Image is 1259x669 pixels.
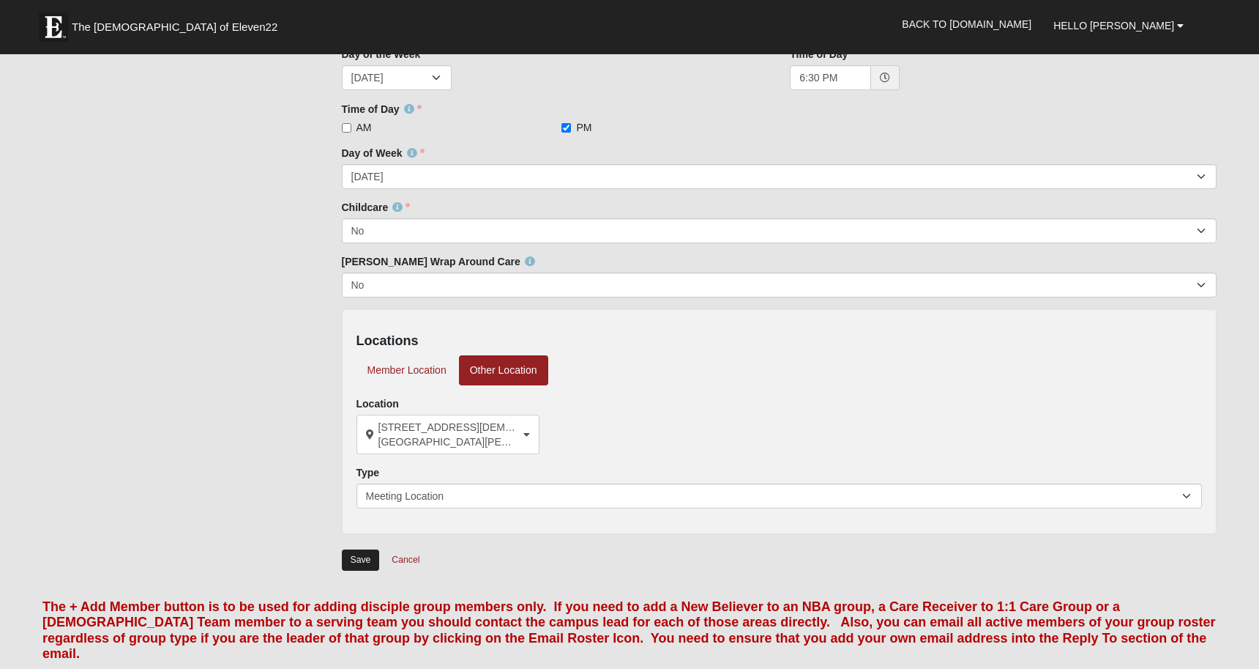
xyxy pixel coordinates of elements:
[42,599,1215,662] font: The + Add Member button is to be used for adding disciple group members only. If you need to add ...
[891,6,1042,42] a: Back to [DOMAIN_NAME]
[39,12,68,42] img: Eleven22 logo
[356,333,1203,350] h4: Locations
[342,254,535,269] label: [PERSON_NAME] Wrap Around Care
[356,120,372,135] span: AM
[1053,20,1174,32] span: Hello [PERSON_NAME]
[576,120,591,135] span: PM
[459,355,548,385] a: Other Location
[342,146,425,160] label: Day of Week
[382,549,429,572] a: Cancel
[356,355,457,385] a: Member Location
[378,420,519,449] span: [STREET_ADDRESS][DEMOGRAPHIC_DATA] [GEOGRAPHIC_DATA][PERSON_NAME]-2256
[342,102,422,117] label: Time of Day
[1042,7,1195,44] a: Hello [PERSON_NAME]
[72,20,277,34] span: The [DEMOGRAPHIC_DATA] of Eleven22
[342,123,351,133] input: AM
[342,550,380,571] input: Alt+s
[356,396,399,411] label: Location
[356,465,380,480] label: Type
[31,5,324,42] a: The [DEMOGRAPHIC_DATA] of Eleven22
[342,200,411,215] label: Childcare
[561,123,571,133] input: PM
